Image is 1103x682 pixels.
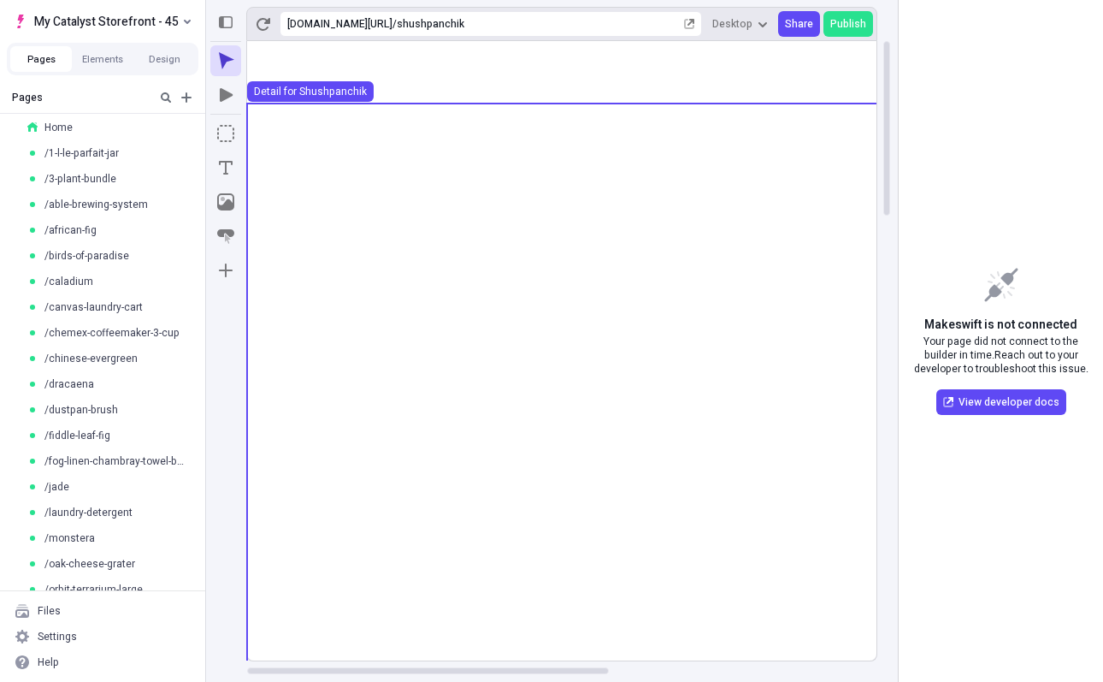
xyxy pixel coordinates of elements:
span: Publish [830,17,866,31]
div: Settings [38,630,77,643]
span: Home [44,121,73,134]
div: shushpanchik [397,17,681,31]
span: /chinese-evergreen [44,352,138,365]
div: / [392,17,397,31]
button: Select site [7,9,198,34]
button: Text [210,152,241,183]
span: /chemex-coffeemaker-3-cup [44,326,180,340]
button: Detail for Shushpanchik [247,81,374,102]
span: /canvas-laundry-cart [44,300,143,314]
span: /caladium [44,275,93,288]
span: /1-l-le-parfait-jar [44,146,119,160]
span: /orbit-terrarium-large [44,583,143,596]
button: Box [210,118,241,149]
span: Desktop [712,17,752,31]
div: Files [38,604,61,618]
span: /dustpan-brush [44,403,118,417]
span: /birds-of-paradise [44,249,129,263]
span: /jade [44,480,69,494]
span: /oak-cheese-grater [44,557,135,571]
div: Pages [12,91,149,104]
span: /fiddle-leaf-fig [44,429,110,442]
span: My Catalyst Storefront - 45 [34,11,179,32]
span: /3-plant-bundle [44,172,116,186]
button: Desktop [705,11,775,37]
button: Publish [823,11,873,37]
span: Share [785,17,813,31]
span: Makeswift is not connected [924,316,1077,335]
span: /dracaena [44,377,94,391]
span: Your page did not connect to the builder in time. Reach out to your developer to troubleshoot thi... [912,335,1089,376]
button: Pages [10,46,72,72]
div: [URL][DOMAIN_NAME] [287,17,392,31]
span: /monstera [44,531,95,545]
button: Elements [72,46,133,72]
button: Image [210,187,241,217]
div: Help [38,655,59,669]
span: /african-fig [44,223,97,237]
div: Detail for Shushpanchik [254,85,367,98]
button: Share [778,11,820,37]
span: /laundry-detergent [44,506,133,519]
button: Design [133,46,195,72]
a: View developer docs [936,389,1066,415]
span: /fog-linen-chambray-towel-beige-stripe [44,454,185,468]
button: Add new [176,87,197,108]
span: /able-brewing-system [44,198,148,211]
button: Button [210,221,241,252]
